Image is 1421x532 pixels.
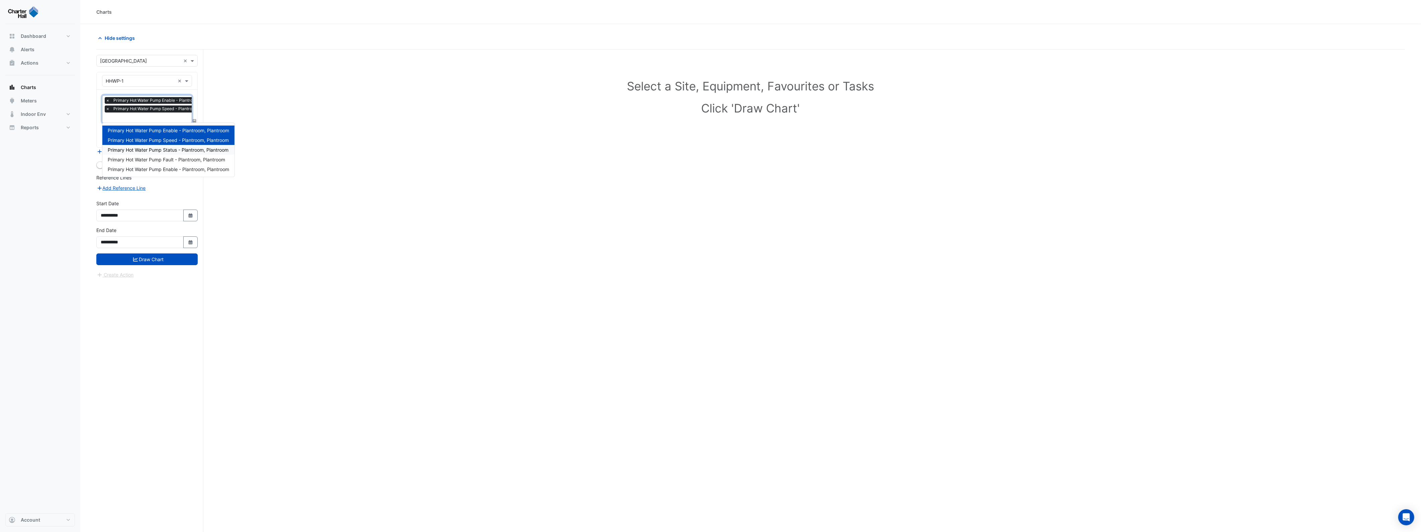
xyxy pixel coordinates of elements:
[108,128,229,133] span: Primary Hot Water Pump Enable - Plantroom, Plantroom
[178,77,183,84] span: Clear
[192,119,198,124] span: Choose Function
[1398,509,1414,525] div: Open Intercom Messenger
[21,84,36,91] span: Charts
[5,56,75,70] button: Actions
[5,513,75,527] button: Account
[96,32,139,44] button: Hide settings
[108,166,229,172] span: Primary Hot Water Pump Enable - Plantroom, Plantroom
[21,124,39,131] span: Reports
[5,121,75,134] button: Reports
[9,60,15,66] app-icon: Actions
[9,84,15,91] app-icon: Charts
[96,271,134,277] app-escalated-ticket-create-button: Please draw the charts first
[96,8,112,15] div: Charts
[5,107,75,121] button: Indoor Env
[96,174,131,181] label: Reference Lines
[112,97,222,104] span: Primary Hot Water Pump Enable - Plantroom, Plantroom
[108,147,228,153] span: Primary Hot Water Pump Status - Plantroom, Plantroom
[9,46,15,53] app-icon: Alerts
[108,137,229,143] span: Primary Hot Water Pump Speed - Plantroom, Plantroom
[21,60,38,66] span: Actions
[8,5,38,19] img: Company Logo
[102,123,234,177] div: Options List
[21,97,37,104] span: Meters
[112,105,221,112] span: Primary Hot Water Pump Speed - Plantroom, Plantroom
[111,101,1390,115] h1: Click 'Draw Chart'
[96,184,146,192] button: Add Reference Line
[21,46,34,53] span: Alerts
[188,213,194,218] fa-icon: Select Date
[9,111,15,118] app-icon: Indoor Env
[108,157,225,162] span: Primary Hot Water Pump Fault - Plantroom, Plantroom
[9,124,15,131] app-icon: Reports
[21,33,46,40] span: Dashboard
[5,81,75,94] button: Charts
[105,34,135,42] span: Hide settings
[188,239,194,245] fa-icon: Select Date
[21,111,46,118] span: Indoor Env
[96,200,119,207] label: Start Date
[105,105,111,112] span: ×
[5,94,75,107] button: Meters
[9,33,15,40] app-icon: Dashboard
[183,57,189,64] span: Clear
[5,29,75,43] button: Dashboard
[96,227,116,234] label: End Date
[105,97,111,104] span: ×
[96,253,198,265] button: Draw Chart
[21,517,40,523] span: Account
[111,79,1390,93] h1: Select a Site, Equipment, Favourites or Tasks
[5,43,75,56] button: Alerts
[96,148,137,155] button: Add Equipment
[9,97,15,104] app-icon: Meters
